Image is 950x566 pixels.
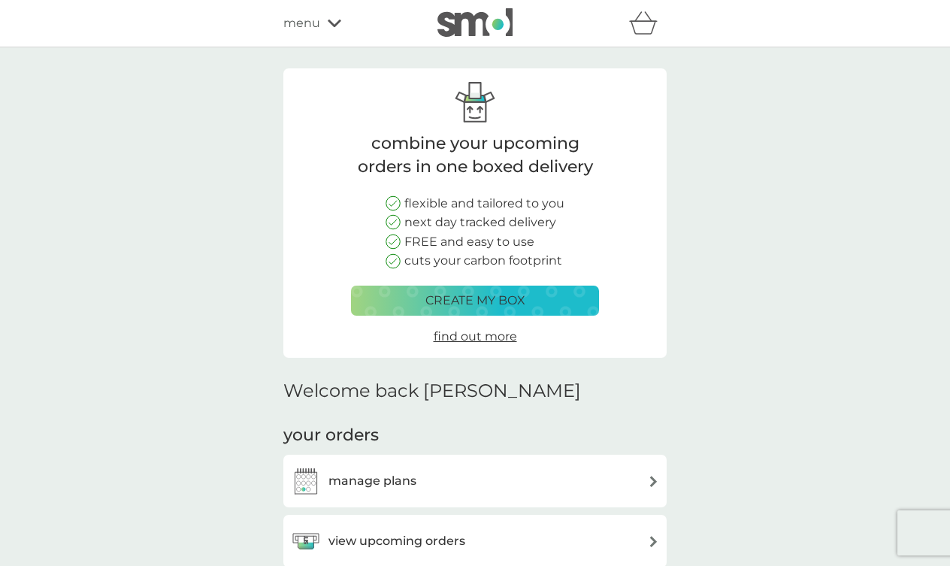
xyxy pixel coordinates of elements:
p: create my box [425,291,525,310]
h3: manage plans [328,471,416,491]
h2: Welcome back [PERSON_NAME] [283,380,581,402]
div: basket [629,8,667,38]
img: arrow right [648,476,659,487]
p: next day tracked delivery [404,213,556,232]
img: smol [437,8,513,37]
p: cuts your carbon footprint [404,251,562,271]
button: create my box [351,286,599,316]
img: arrow right [648,536,659,547]
h3: your orders [283,424,379,447]
p: combine your upcoming orders in one boxed delivery [351,132,599,179]
span: menu [283,14,320,33]
p: FREE and easy to use [404,232,534,252]
p: flexible and tailored to you [404,194,564,213]
a: find out more [434,327,517,347]
span: find out more [434,329,517,344]
h3: view upcoming orders [328,531,465,551]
